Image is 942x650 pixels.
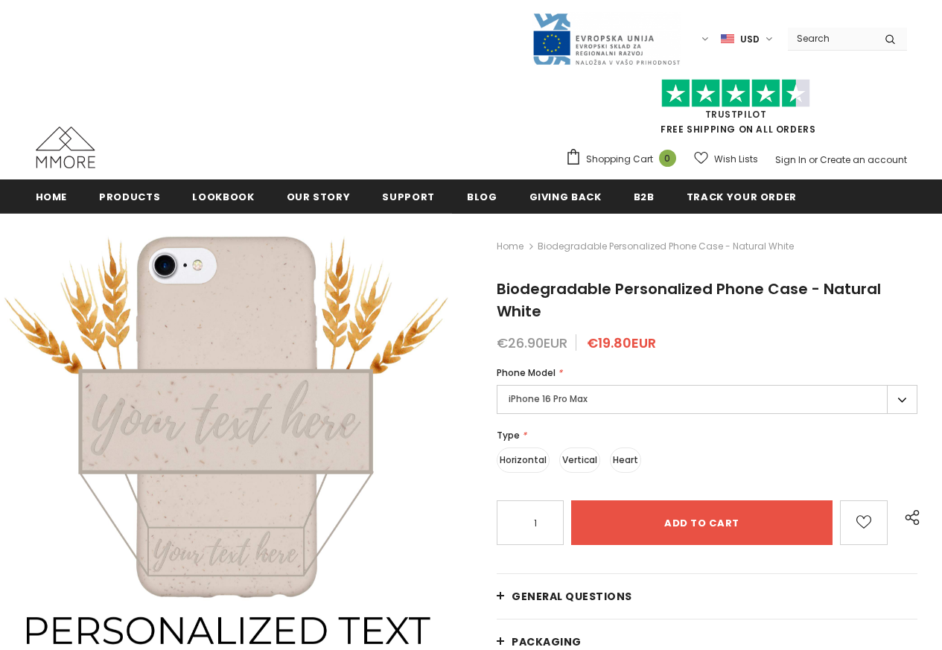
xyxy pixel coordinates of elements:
img: USD [721,33,734,45]
a: Shopping Cart 0 [565,148,684,171]
a: General Questions [497,574,917,619]
span: €19.80EUR [587,334,656,352]
a: Create an account [820,153,907,166]
a: Trustpilot [705,108,767,121]
span: Lookbook [192,190,254,204]
span: Giving back [529,190,602,204]
a: Giving back [529,179,602,213]
span: Phone Model [497,366,556,379]
span: PACKAGING [512,634,582,649]
a: support [382,179,435,213]
span: €26.90EUR [497,334,567,352]
a: Wish Lists [694,146,758,172]
input: Search Site [788,28,873,49]
a: Our Story [287,179,351,213]
a: Products [99,179,160,213]
a: Blog [467,179,497,213]
img: MMORE Cases [36,127,95,168]
img: Trust Pilot Stars [661,79,810,108]
span: Products [99,190,160,204]
span: Our Story [287,190,351,204]
span: USD [740,32,760,47]
span: Biodegradable Personalized Phone Case - Natural White [497,278,881,322]
span: Wish Lists [714,152,758,167]
span: General Questions [512,589,632,604]
label: Heart [610,447,641,473]
span: Track your order [687,190,797,204]
a: Home [497,238,523,255]
input: Add to cart [571,500,833,545]
span: or [809,153,818,166]
label: iPhone 16 Pro Max [497,385,917,414]
img: Javni Razpis [532,12,681,66]
label: Vertical [559,447,600,473]
span: B2B [634,190,655,204]
a: Lookbook [192,179,254,213]
a: B2B [634,179,655,213]
span: Home [36,190,68,204]
span: FREE SHIPPING ON ALL ORDERS [565,86,907,136]
a: Javni Razpis [532,32,681,45]
span: Biodegradable Personalized Phone Case - Natural White [538,238,794,255]
span: Shopping Cart [586,152,653,167]
label: Horizontal [497,447,550,473]
a: Track your order [687,179,797,213]
a: Sign In [775,153,806,166]
span: support [382,190,435,204]
a: Home [36,179,68,213]
span: 0 [659,150,676,167]
span: Blog [467,190,497,204]
span: Type [497,429,520,442]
